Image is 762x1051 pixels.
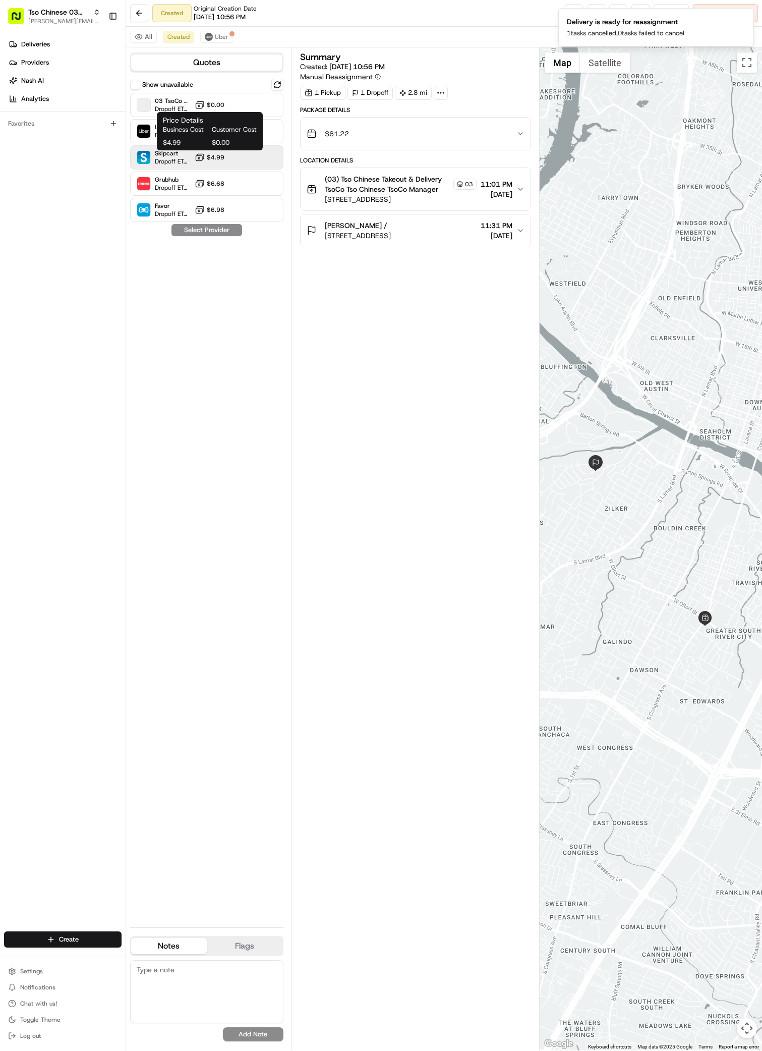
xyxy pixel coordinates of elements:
[95,226,162,236] span: API Documentation
[137,177,150,190] img: Grubhub
[155,123,191,131] span: Uber
[301,118,531,150] button: $61.22
[163,125,208,134] span: Business Cost
[737,52,757,73] button: Toggle fullscreen view
[130,31,157,43] button: All
[207,180,224,188] span: $6.68
[20,967,43,975] span: Settings
[207,206,224,214] span: $6.98
[155,184,191,192] span: Dropoff ETA 32 minutes
[207,101,224,109] span: $0.00
[28,17,100,25] button: [PERSON_NAME][EMAIL_ADDRESS][DOMAIN_NAME]
[21,96,39,115] img: 8571987876998_91fb9ceb93ad5c398215_72.jpg
[301,214,531,247] button: [PERSON_NAME] /[STREET_ADDRESS]11:31 PM[DATE]
[481,220,512,231] span: 11:31 PM
[167,33,190,41] span: Created
[28,7,89,17] button: Tso Chinese 03 TsoCo
[300,72,373,82] span: Manual Reassignment
[163,31,194,43] button: Created
[195,100,224,110] button: $0.00
[20,226,77,236] span: Knowledge Base
[325,194,477,204] span: [STREET_ADDRESS]
[71,250,122,258] a: Powered byPylon
[207,153,224,161] span: $4.99
[10,10,30,30] img: Nash
[325,220,387,231] span: [PERSON_NAME] /
[59,935,79,944] span: Create
[81,222,166,240] a: 💻API Documentation
[395,86,432,100] div: 2.8 mi
[481,231,512,241] span: [DATE]
[10,131,68,139] div: Past conversations
[194,13,246,22] span: [DATE] 10:56 PM
[20,983,55,991] span: Notifications
[215,33,228,41] span: Uber
[85,227,93,235] div: 💻
[131,938,207,954] button: Notes
[20,1016,61,1024] span: Toggle Theme
[163,138,208,147] span: $4.99
[171,99,184,112] button: Start new chat
[6,222,81,240] a: 📗Knowledge Base
[31,156,133,164] span: [PERSON_NAME] (Store Manager)
[329,62,385,71] span: [DATE] 10:56 PM
[194,5,257,13] span: Original Creation Date
[21,94,49,103] span: Analytics
[205,33,213,41] img: uber-new-logo.jpeg
[737,1018,757,1038] button: Map camera controls
[155,210,191,218] span: Dropoff ETA 40 minutes
[347,86,393,100] div: 1 Dropoff
[31,184,107,192] span: Wisdom [PERSON_NAME]
[588,1043,631,1050] button: Keyboard shortcuts
[545,52,580,73] button: Show street map
[10,40,184,57] p: Welcome 👋
[21,40,50,49] span: Deliveries
[200,31,233,43] button: Uber
[100,250,122,258] span: Pylon
[4,116,122,132] div: Favorites
[300,106,531,114] div: Package Details
[325,231,391,241] span: [STREET_ADDRESS]
[163,115,257,125] h1: Price Details
[465,180,473,188] span: 03
[45,106,139,115] div: We're available if you need us!
[4,36,126,52] a: Deliveries
[4,91,126,107] a: Analytics
[195,205,224,215] button: $6.98
[21,76,44,85] span: Nash AI
[20,1000,57,1008] span: Chat with us!
[542,1037,575,1050] img: Google
[155,149,191,157] span: Skipcart
[637,1044,692,1049] span: Map data ©2025 Google
[567,17,684,27] div: Delivery is ready for reassignment
[567,29,684,38] p: 1 tasks cancelled, 0 tasks failed to cancel
[155,157,191,165] span: Dropoff ETA 29 minutes
[155,202,191,210] span: Favor
[481,189,512,199] span: [DATE]
[20,184,28,192] img: 1736555255976-a54dd68f-1ca7-489b-9aae-adbdc363a1c4
[195,179,224,189] button: $6.68
[212,125,257,134] span: Customer Cost
[10,174,26,194] img: Wisdom Oko
[325,129,349,139] span: $61.22
[137,151,150,164] img: Skipcart
[4,54,126,71] a: Providers
[4,1013,122,1027] button: Toggle Theme
[155,176,191,184] span: Grubhub
[300,62,385,72] span: Created:
[26,65,166,76] input: Clear
[115,184,136,192] span: [DATE]
[142,80,193,89] label: Show unavailable
[325,174,451,194] span: (03) Tso Chinese Takeout & Delivery TsoCo Tso Chinese TsoCo Manager
[4,1029,122,1043] button: Log out
[155,97,191,105] span: 03 TsoCo Fleet
[481,179,512,189] span: 11:01 PM
[21,58,49,67] span: Providers
[156,129,184,141] button: See all
[131,54,282,71] button: Quotes
[109,184,113,192] span: •
[10,96,28,115] img: 1736555255976-a54dd68f-1ca7-489b-9aae-adbdc363a1c4
[155,131,191,139] span: Dropoff ETA 26 minutes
